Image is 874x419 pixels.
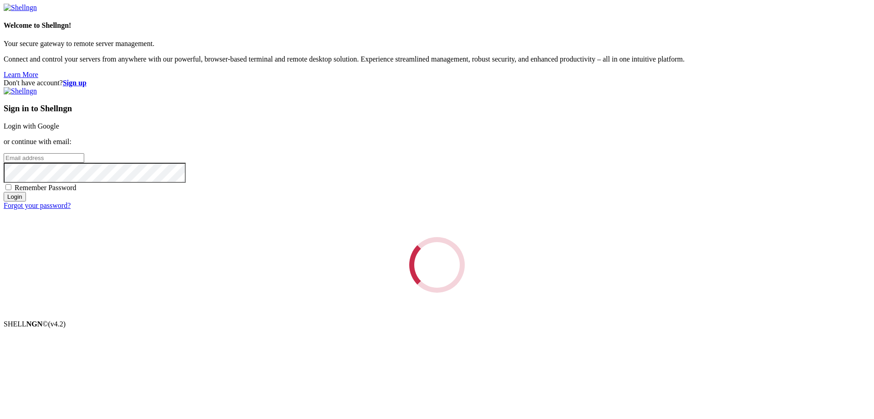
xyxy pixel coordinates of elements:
input: Login [4,192,26,202]
p: Connect and control your servers from anywhere with our powerful, browser-based terminal and remo... [4,55,870,63]
span: 4.2.0 [48,320,66,328]
a: Sign up [63,79,86,87]
input: Email address [4,153,84,163]
a: Learn More [4,71,38,78]
span: Remember Password [15,184,76,191]
h3: Sign in to Shellngn [4,103,870,114]
img: Shellngn [4,4,37,12]
div: Don't have account? [4,79,870,87]
p: Your secure gateway to remote server management. [4,40,870,48]
h4: Welcome to Shellngn! [4,21,870,30]
p: or continue with email: [4,138,870,146]
span: SHELL © [4,320,66,328]
a: Login with Google [4,122,59,130]
img: Shellngn [4,87,37,95]
a: Forgot your password? [4,202,71,209]
div: Loading... [398,226,476,304]
b: NGN [26,320,43,328]
input: Remember Password [5,184,11,190]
